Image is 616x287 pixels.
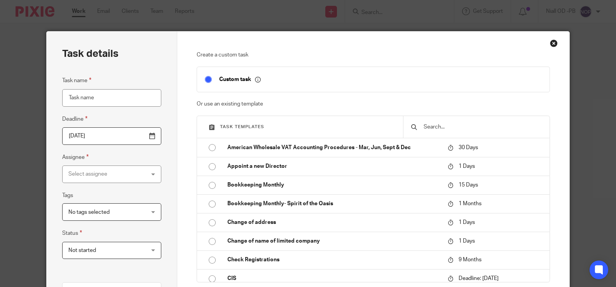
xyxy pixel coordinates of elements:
label: Tags [62,192,73,199]
span: 1 Months [459,201,482,206]
span: 1 Days [459,220,475,225]
p: CIS [227,275,440,282]
p: Change of address [227,218,440,226]
p: Bookkeeping Monthly [227,181,440,189]
div: Select assignee [68,166,143,182]
span: Not started [68,248,96,253]
p: Or use an existing template [197,100,550,108]
span: 30 Days [459,145,478,150]
span: Deadline: [DATE] [459,276,499,281]
span: Task templates [220,125,264,129]
span: 15 Days [459,182,478,188]
h2: Task details [62,47,119,60]
input: Pick a date [62,127,161,145]
input: Search... [423,123,542,131]
span: 1 Days [459,164,475,169]
input: Task name [62,89,161,107]
p: Change of name of limited company [227,237,440,245]
label: Task name [62,76,91,85]
p: Create a custom task [197,51,550,59]
label: Deadline [62,114,87,123]
p: Bookkeeping Monthly- Spirit of the Oasis [227,200,440,208]
span: 9 Months [459,257,482,262]
p: Check Registrations [227,256,440,264]
label: Assignee [62,153,89,162]
div: Close this dialog window [550,39,558,47]
span: 1 Days [459,238,475,244]
span: No tags selected [68,210,110,215]
label: Status [62,229,82,238]
p: American Wholesale VAT Accounting Procedures - Mar, Jun, Sept & Dec [227,144,440,151]
p: Custom task [219,76,261,83]
p: Appoint a new Director [227,162,440,170]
